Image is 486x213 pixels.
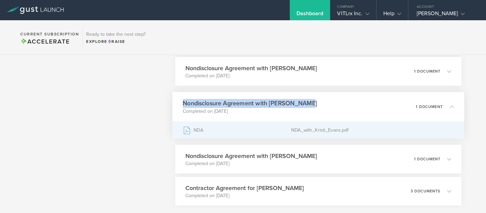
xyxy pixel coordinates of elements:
[183,122,291,138] div: NDA
[337,10,369,20] div: VITLrx Inc.
[416,105,443,108] p: 1 document
[417,10,474,20] div: [PERSON_NAME]
[86,32,146,37] h3: Ready to take the next step?
[183,99,317,108] h3: Nondisclosure Agreement with [PERSON_NAME]
[411,189,440,193] p: 3 documents
[185,192,304,199] p: Completed on [DATE]
[82,27,149,48] div: Ready to take the next step?ExploreRaise
[383,10,401,20] div: Help
[183,108,317,114] p: Completed on [DATE]
[185,64,317,73] h3: Nondisclosure Agreement with [PERSON_NAME]
[20,32,79,36] h2: Current Subscription
[20,38,70,45] span: Accelerate
[86,38,146,45] div: Explore
[107,39,125,44] span: Raise
[452,181,486,213] iframe: Chat Widget
[185,160,317,167] p: Completed on [DATE]
[414,70,440,73] p: 1 document
[297,10,324,20] div: Dashboard
[414,157,440,161] p: 1 document
[185,73,317,79] p: Completed on [DATE]
[185,184,304,192] h3: Contractor Agreement for [PERSON_NAME]
[185,152,317,160] h3: Nondisclosure Agreement with [PERSON_NAME]
[291,122,454,138] div: NDA_with_Kristi_Evans.pdf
